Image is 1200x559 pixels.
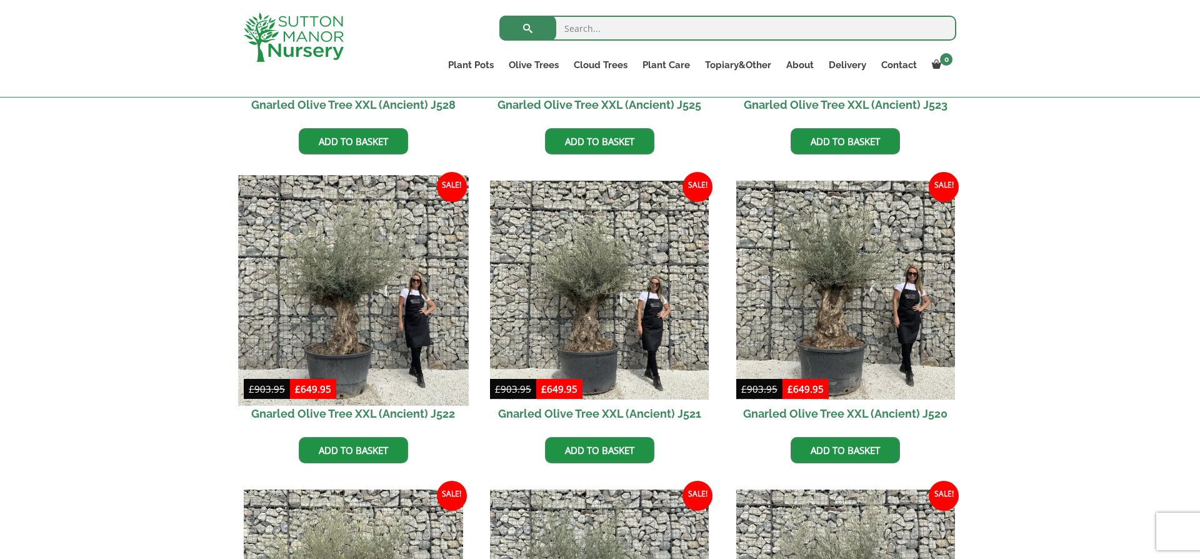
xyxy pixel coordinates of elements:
[791,128,900,154] a: Add to basket: “Gnarled Olive Tree XXL (Ancient) J523”
[736,91,956,119] h2: Gnarled Olive Tree XXL (Ancient) J523
[244,13,344,62] img: logo
[541,383,547,395] span: £
[501,56,566,74] a: Olive Trees
[249,383,254,395] span: £
[437,172,467,202] span: Sale!
[244,91,463,119] h2: Gnarled Olive Tree XXL (Ancient) J528
[545,128,654,154] a: Add to basket: “Gnarled Olive Tree XXL (Ancient) J525”
[697,56,779,74] a: Topiary&Other
[635,56,697,74] a: Plant Care
[249,383,285,395] bdi: 903.95
[787,383,793,395] span: £
[924,56,956,74] a: 0
[791,437,900,463] a: Add to basket: “Gnarled Olive Tree XXL (Ancient) J520”
[244,400,463,428] h2: Gnarled Olive Tree XXL (Ancient) J522
[490,400,709,428] h2: Gnarled Olive Tree XXL (Ancient) J521
[682,481,712,511] span: Sale!
[441,56,501,74] a: Plant Pots
[541,383,577,395] bdi: 649.95
[874,56,924,74] a: Contact
[929,172,959,202] span: Sale!
[741,383,747,395] span: £
[490,181,709,428] a: Sale! Gnarled Olive Tree XXL (Ancient) J521
[929,481,959,511] span: Sale!
[299,128,408,154] a: Add to basket: “Gnarled Olive Tree XXL (Ancient) J528”
[295,383,331,395] bdi: 649.95
[736,181,956,428] a: Sale! Gnarled Olive Tree XXL (Ancient) J520
[787,383,824,395] bdi: 649.95
[244,181,463,428] a: Sale! Gnarled Olive Tree XXL (Ancient) J522
[940,53,952,66] span: 0
[495,383,531,395] bdi: 903.95
[499,16,956,41] input: Search...
[682,172,712,202] span: Sale!
[545,437,654,463] a: Add to basket: “Gnarled Olive Tree XXL (Ancient) J521”
[566,56,635,74] a: Cloud Trees
[779,56,821,74] a: About
[741,383,777,395] bdi: 903.95
[736,181,956,400] img: Gnarled Olive Tree XXL (Ancient) J520
[490,181,709,400] img: Gnarled Olive Tree XXL (Ancient) J521
[495,383,501,395] span: £
[295,383,301,395] span: £
[736,400,956,428] h2: Gnarled Olive Tree XXL (Ancient) J520
[299,437,408,463] a: Add to basket: “Gnarled Olive Tree XXL (Ancient) J522”
[437,481,467,511] span: Sale!
[490,91,709,119] h2: Gnarled Olive Tree XXL (Ancient) J525
[821,56,874,74] a: Delivery
[238,175,468,405] img: Gnarled Olive Tree XXL (Ancient) J522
